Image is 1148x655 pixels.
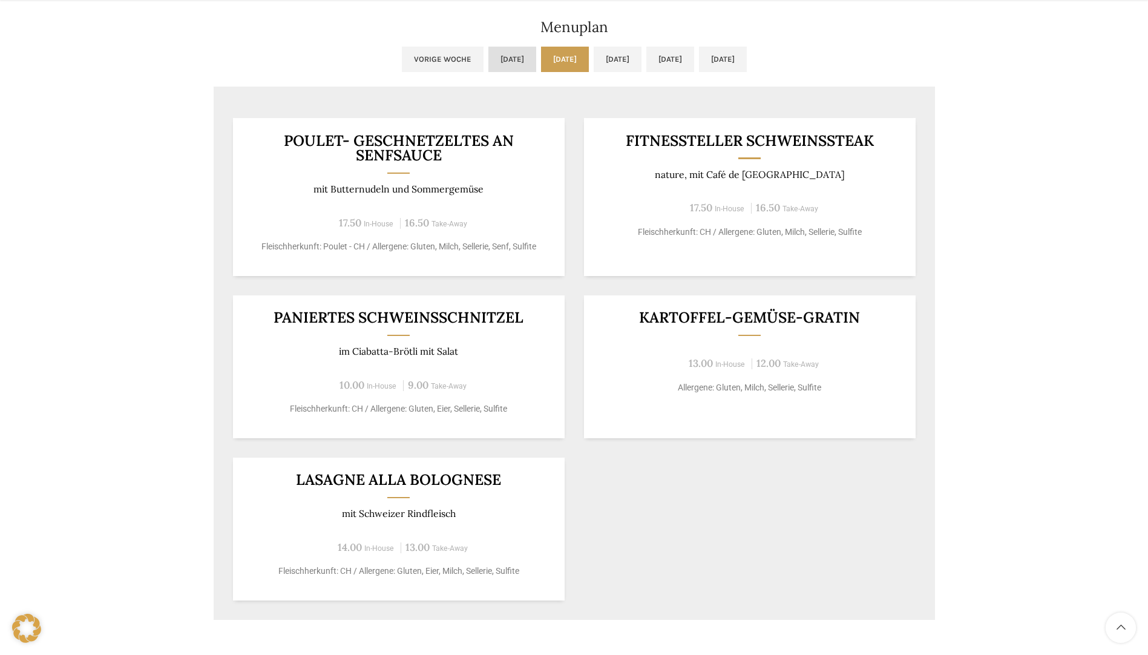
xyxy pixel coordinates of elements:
a: [DATE] [594,47,641,72]
span: 13.00 [689,357,713,370]
h2: Menuplan [214,20,935,35]
span: 17.50 [339,216,361,229]
span: Take-Away [782,205,818,213]
p: nature, mit Café de [GEOGRAPHIC_DATA] [599,169,900,180]
span: In-House [715,360,745,369]
a: [DATE] [488,47,536,72]
h3: Lasagne alla Bolognese [248,472,549,487]
p: Allergene: Gluten, Milch, Sellerie, Sulfite [599,381,900,394]
span: 13.00 [405,541,430,554]
h3: Poulet- Geschnetzeltes an Senfsauce [248,133,549,163]
a: [DATE] [699,47,747,72]
a: [DATE] [646,47,694,72]
h3: Paniertes Schweinsschnitzel [248,310,549,325]
p: mit Schweizer Rindfleisch [248,508,549,519]
span: 14.00 [338,541,362,554]
p: Fleischherkunft: CH / Allergene: Gluten, Eier, Sellerie, Sulfite [248,403,549,415]
span: 12.00 [756,357,781,370]
span: In-House [364,544,394,553]
span: In-House [367,382,396,390]
h3: Kartoffel-Gemüse-Gratin [599,310,900,325]
a: Scroll to top button [1106,613,1136,643]
span: 9.00 [408,378,428,392]
span: 17.50 [690,201,712,214]
span: Take-Away [783,360,819,369]
span: In-House [364,220,393,228]
a: [DATE] [541,47,589,72]
span: In-House [715,205,744,213]
p: im Ciabatta-Brötli mit Salat [248,346,549,357]
span: Take-Away [431,220,467,228]
p: Fleischherkunft: Poulet - CH / Allergene: Gluten, Milch, Sellerie, Senf, Sulfite [248,240,549,253]
p: Fleischherkunft: CH / Allergene: Gluten, Eier, Milch, Sellerie, Sulfite [248,565,549,578]
p: Fleischherkunft: CH / Allergene: Gluten, Milch, Sellerie, Sulfite [599,226,900,239]
a: Vorige Woche [402,47,484,72]
p: mit Butternudeln und Sommergemüse [248,183,549,195]
h3: Fitnessteller Schweinssteak [599,133,900,148]
span: 10.00 [339,378,364,392]
span: 16.50 [405,216,429,229]
span: 16.50 [756,201,780,214]
span: Take-Away [432,544,468,553]
span: Take-Away [431,382,467,390]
